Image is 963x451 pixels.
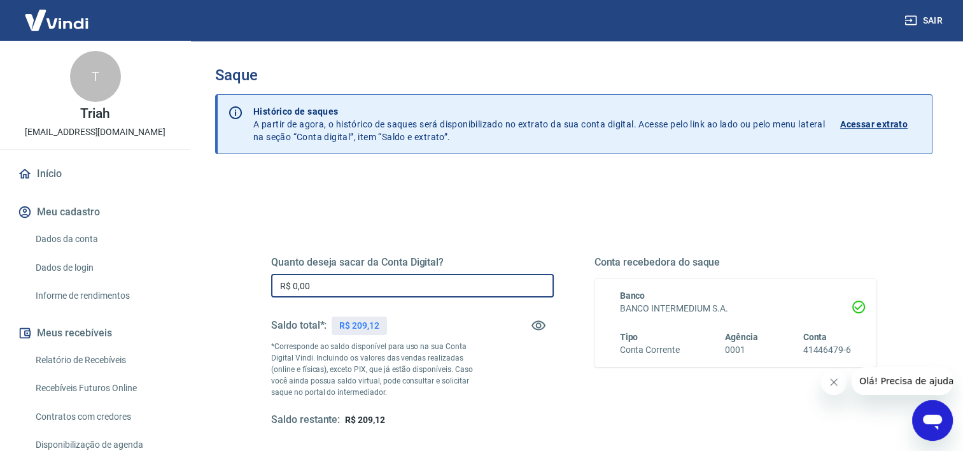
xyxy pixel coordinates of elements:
p: A partir de agora, o histórico de saques será disponibilizado no extrato da sua conta digital. Ac... [253,105,825,143]
h6: 0001 [725,343,758,357]
p: Triah [80,107,110,120]
a: Acessar extrato [840,105,922,143]
a: Informe de rendimentos [31,283,175,309]
iframe: Fechar mensagem [821,369,847,395]
h5: Conta recebedora do saque [594,256,877,269]
h5: Saldo restante: [271,413,340,427]
span: R$ 209,12 [345,415,385,425]
div: T [70,51,121,102]
a: Contratos com credores [31,404,175,430]
h5: Quanto deseja sacar da Conta Digital? [271,256,554,269]
iframe: Mensagem da empresa [852,367,953,395]
button: Meu cadastro [15,198,175,226]
p: [EMAIL_ADDRESS][DOMAIN_NAME] [25,125,165,139]
h6: Conta Corrente [620,343,680,357]
span: Banco [620,290,645,301]
h5: Saldo total*: [271,319,327,332]
h6: BANCO INTERMEDIUM S.A. [620,302,852,315]
h6: 41446479-6 [803,343,851,357]
span: Agência [725,332,758,342]
button: Sair [902,9,948,32]
span: Olá! Precisa de ajuda? [8,9,107,19]
p: Acessar extrato [840,118,908,131]
img: Vindi [15,1,98,39]
a: Dados de login [31,255,175,281]
p: Histórico de saques [253,105,825,118]
button: Meus recebíveis [15,319,175,347]
iframe: Botão para abrir a janela de mensagens [912,400,953,441]
span: Conta [803,332,827,342]
h3: Saque [215,66,932,84]
a: Início [15,160,175,188]
a: Dados da conta [31,226,175,252]
p: R$ 209,12 [339,319,379,333]
span: Tipo [620,332,638,342]
p: *Corresponde ao saldo disponível para uso na sua Conta Digital Vindi. Incluindo os valores das ve... [271,341,483,398]
a: Recebíveis Futuros Online [31,375,175,401]
a: Relatório de Recebíveis [31,347,175,373]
